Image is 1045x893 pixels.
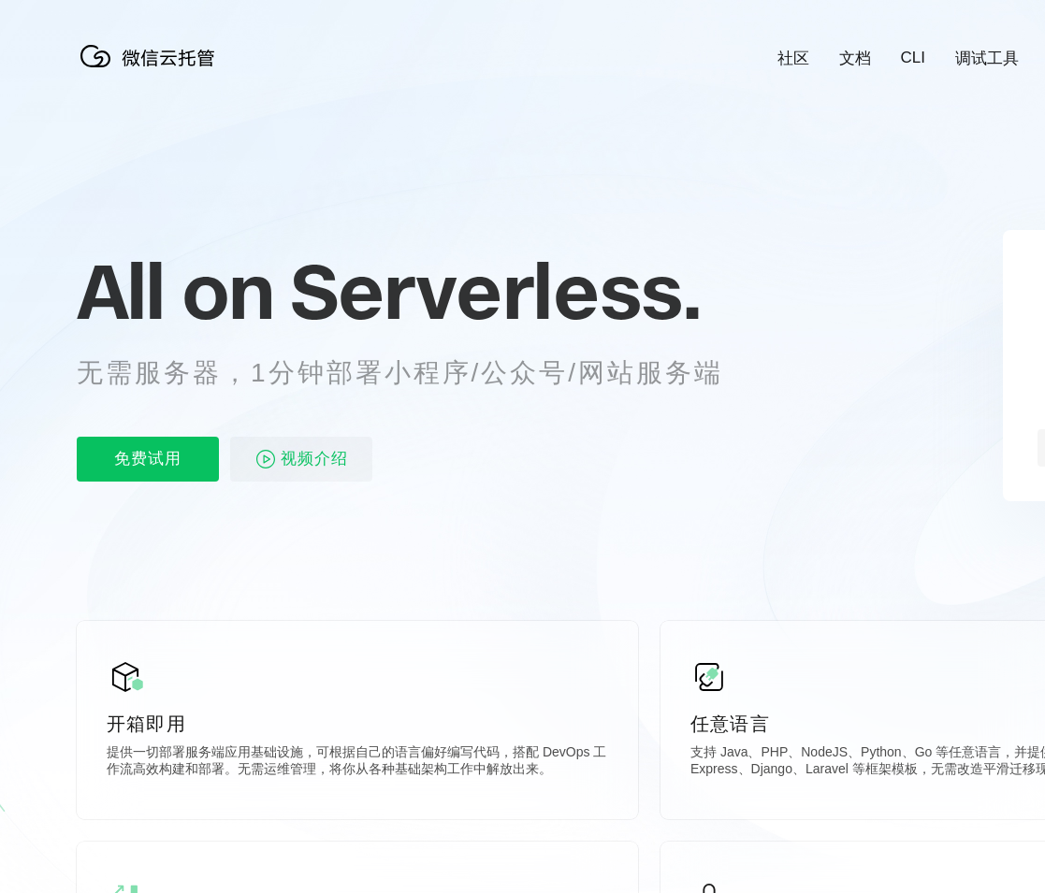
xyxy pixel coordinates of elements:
a: CLI [901,49,925,67]
p: 开箱即用 [107,711,608,737]
span: Serverless. [290,244,701,338]
p: 免费试用 [77,437,219,482]
a: 微信云托管 [77,62,226,78]
a: 文档 [839,48,871,69]
span: All on [77,244,272,338]
span: 视频介绍 [281,437,348,482]
a: 调试工具 [955,48,1019,69]
img: video_play.svg [254,448,277,470]
p: 无需服务器，1分钟部署小程序/公众号/网站服务端 [77,354,758,392]
a: 社区 [777,48,809,69]
p: 提供一切部署服务端应用基础设施，可根据自己的语言偏好编写代码，搭配 DevOps 工作流高效构建和部署。无需运维管理，将你从各种基础架构工作中解放出来。 [107,744,608,782]
img: 微信云托管 [77,37,226,75]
